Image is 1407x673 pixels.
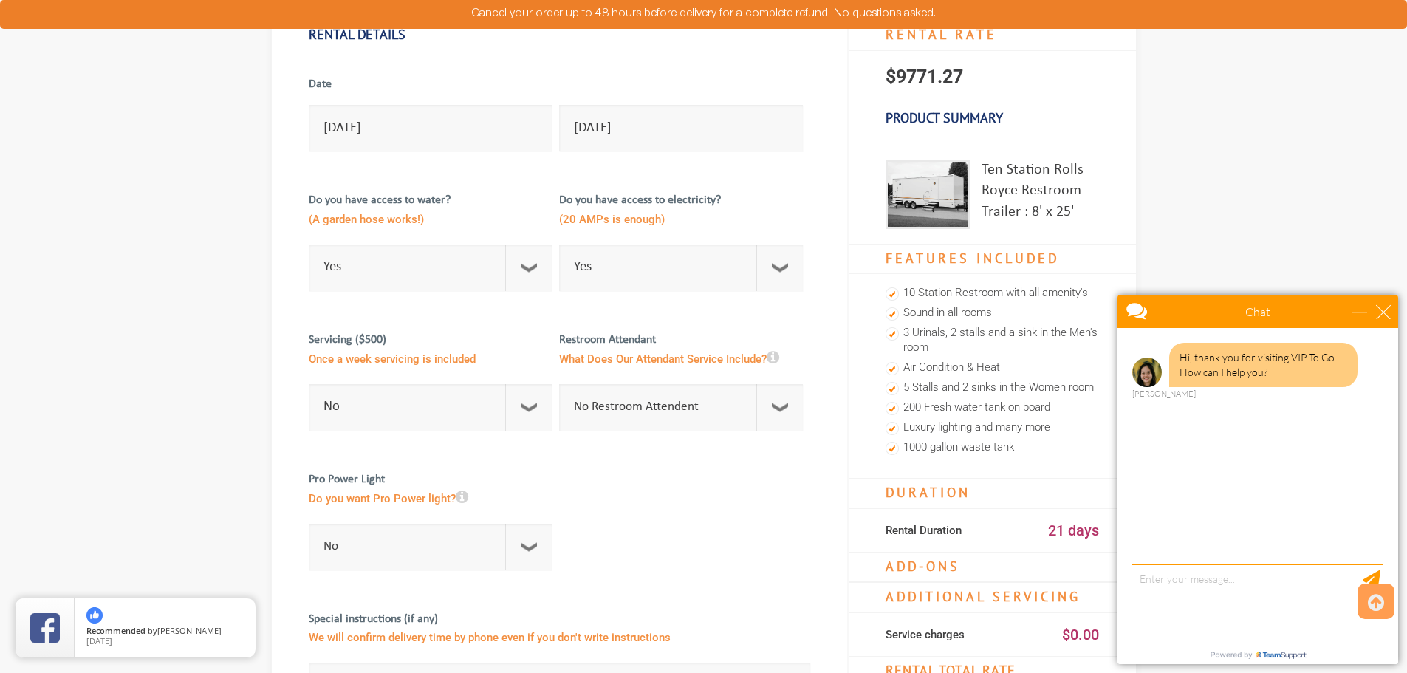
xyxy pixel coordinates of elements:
[309,19,810,50] h1: Rental Details
[849,478,1136,509] h4: Duration
[309,332,552,380] label: Servicing ($500)
[849,103,1136,134] h3: Product Summary
[849,51,1136,103] p: $9771.27
[309,611,810,660] label: Special instructions (if any)
[309,192,552,241] label: Do you have access to water?
[86,626,244,637] span: by
[309,76,552,101] label: Date
[559,192,803,241] label: Do you have access to electricity?
[992,621,1099,649] div: $0.00
[886,358,1099,378] li: Air Condition & Heat
[849,552,1136,583] h4: Add-Ons
[886,324,1099,358] li: 3 Urinals, 2 stalls and a sink in the Men's room
[30,613,60,643] img: Review Rating
[86,625,146,636] span: Recommended
[886,621,993,649] div: Service charges
[309,627,810,652] span: We will confirm delivery time by phone even if you don't write instructions
[886,516,993,544] div: Rental Duration
[886,398,1099,418] li: 200 Fresh water tank on board
[309,349,552,373] span: Once a week servicing is included
[1109,286,1407,673] iframe: Live Chat Box
[849,20,1136,51] h4: RENTAL RATE
[886,438,1099,458] li: 1000 gallon waste tank
[86,607,103,624] img: thumbs up icon
[849,244,1136,275] h4: Features Included
[157,625,222,636] span: [PERSON_NAME]
[992,516,1099,544] div: 21 days
[309,209,552,233] span: (A garden hose works!)
[309,471,552,520] label: Pro Power Light
[886,378,1099,398] li: 5 Stalls and 2 sinks in the Women room
[559,332,803,380] label: Restroom Attendant
[886,418,1099,438] li: Luxury lighting and many more
[982,160,1099,229] div: Ten Station Rolls Royce Restroom Trailer : 8' x 25'
[559,209,803,233] span: (20 AMPs is enough)
[309,488,552,513] span: Do you want Pro Power light?
[886,284,1099,304] li: 10 Station Restroom with all amenity's
[86,635,112,646] span: [DATE]
[886,304,1099,324] li: Sound in all rooms
[849,582,1136,613] h4: Additional Servicing
[559,349,803,373] span: What Does Our Attendant Service Include?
